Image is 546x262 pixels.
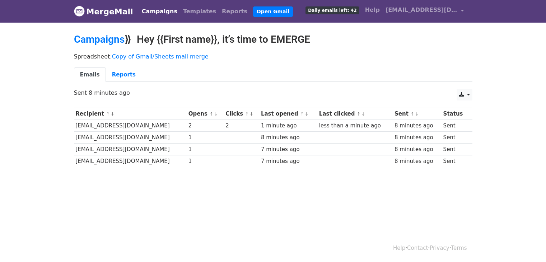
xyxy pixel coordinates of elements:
[74,144,187,155] td: [EMAIL_ADDRESS][DOMAIN_NAME]
[393,108,442,120] th: Sent
[74,4,133,19] a: MergeMail
[261,122,316,130] div: 1 minute ago
[74,6,85,17] img: MergeMail logo
[219,4,250,19] a: Reports
[74,89,472,97] p: Sent 8 minutes ago
[395,134,440,142] div: 8 minutes ago
[407,245,428,251] a: Contact
[451,245,467,251] a: Terms
[74,67,106,82] a: Emails
[300,111,304,117] a: ↑
[74,53,472,60] p: Spreadsheet:
[393,245,405,251] a: Help
[74,33,125,45] a: Campaigns
[74,108,187,120] th: Recipient
[74,33,472,46] h2: ⟫ Hey {{First name}}, it’s time to EMERGE
[261,134,316,142] div: 8 minutes ago
[362,3,383,17] a: Help
[225,122,257,130] div: 2
[253,6,293,17] a: Open Gmail
[386,6,457,14] span: [EMAIL_ADDRESS][DOMAIN_NAME]
[139,4,180,19] a: Campaigns
[259,108,317,120] th: Last opened
[357,111,361,117] a: ↑
[430,245,449,251] a: Privacy
[317,108,393,120] th: Last clicked
[261,157,316,165] div: 7 minutes ago
[395,145,440,154] div: 8 minutes ago
[319,122,391,130] div: less than a minute ago
[442,144,468,155] td: Sent
[187,108,224,120] th: Opens
[442,155,468,167] td: Sent
[395,157,440,165] div: 8 minutes ago
[261,145,316,154] div: 7 minutes ago
[305,6,359,14] span: Daily emails left: 42
[249,111,253,117] a: ↓
[224,108,259,120] th: Clicks
[361,111,365,117] a: ↓
[442,108,468,120] th: Status
[415,111,419,117] a: ↓
[188,134,222,142] div: 1
[214,111,218,117] a: ↓
[112,53,209,60] a: Copy of Gmail/Sheets mail merge
[395,122,440,130] div: 8 minutes ago
[209,111,213,117] a: ↑
[383,3,467,20] a: [EMAIL_ADDRESS][DOMAIN_NAME]
[74,155,187,167] td: [EMAIL_ADDRESS][DOMAIN_NAME]
[245,111,249,117] a: ↑
[111,111,115,117] a: ↓
[303,3,362,17] a: Daily emails left: 42
[180,4,219,19] a: Templates
[442,120,468,132] td: Sent
[188,157,222,165] div: 1
[188,122,222,130] div: 2
[106,111,110,117] a: ↑
[442,132,468,144] td: Sent
[74,132,187,144] td: [EMAIL_ADDRESS][DOMAIN_NAME]
[188,145,222,154] div: 1
[410,111,414,117] a: ↑
[305,111,309,117] a: ↓
[106,67,142,82] a: Reports
[74,120,187,132] td: [EMAIL_ADDRESS][DOMAIN_NAME]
